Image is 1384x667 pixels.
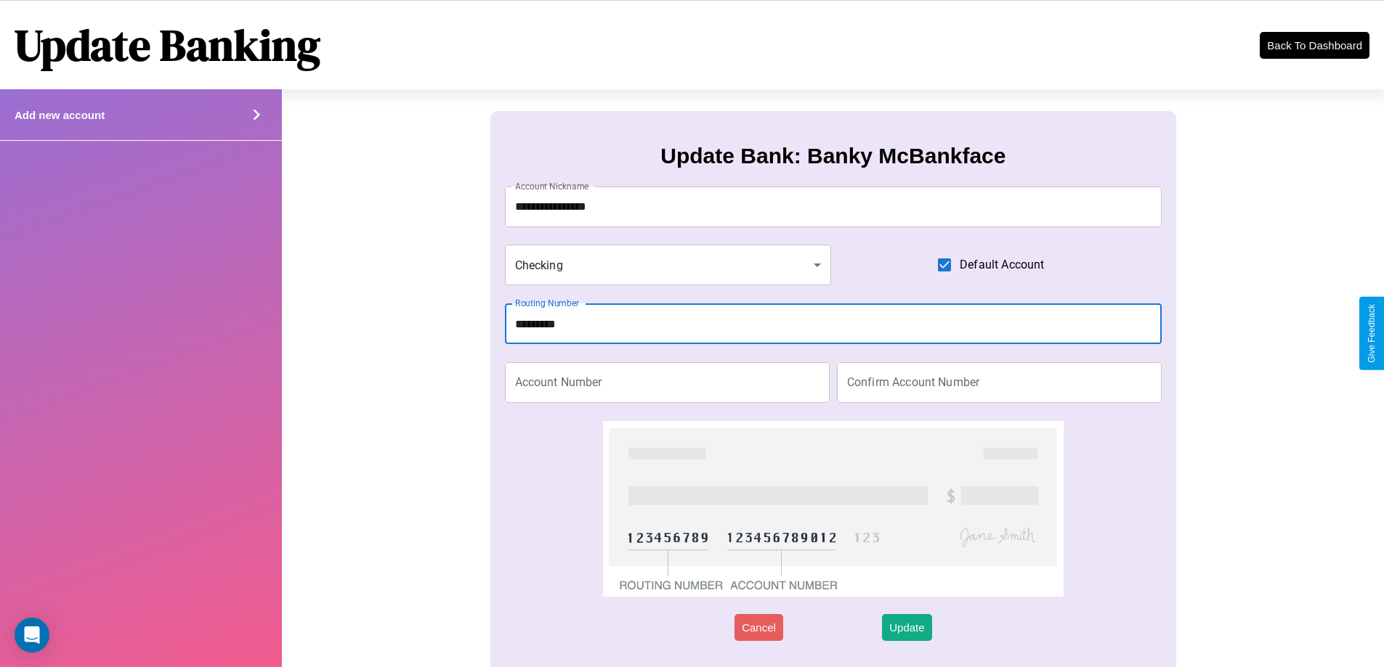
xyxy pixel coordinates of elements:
span: Default Account [960,256,1044,274]
img: check [603,421,1063,597]
h1: Update Banking [15,15,320,75]
label: Account Nickname [515,180,589,192]
div: Checking [505,245,832,285]
h4: Add new account [15,109,105,121]
div: Open Intercom Messenger [15,618,49,652]
div: Give Feedback [1367,304,1377,363]
button: Back To Dashboard [1260,32,1369,59]
button: Cancel [735,614,783,641]
label: Routing Number [515,297,579,309]
button: Update [882,614,931,641]
h3: Update Bank: Banky McBankface [660,144,1005,168]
